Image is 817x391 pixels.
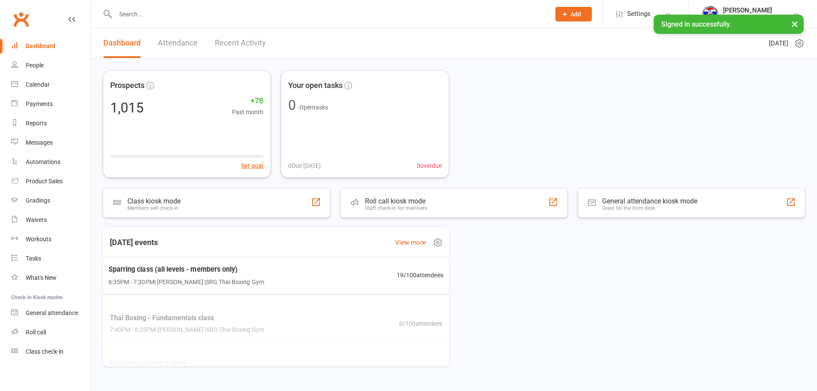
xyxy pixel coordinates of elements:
div: [PERSON_NAME] [723,6,781,14]
a: Workouts [11,230,90,249]
span: Prospects [110,79,145,92]
a: Clubworx [10,9,32,30]
div: SRG Thai Boxing Gym [723,14,781,22]
a: Waivers [11,210,90,230]
div: What's New [26,274,57,281]
a: Dashboard [103,28,141,58]
a: Recent Activity [215,28,266,58]
a: Class kiosk mode [11,342,90,361]
span: Settings [627,4,651,24]
a: What's New [11,268,90,288]
div: Class check-in [26,348,63,355]
div: Roll call [26,329,46,336]
a: Product Sales [11,172,90,191]
span: 6:35PM - 7:30PM | [PERSON_NAME] | SRG Thai Boxing Gym [109,277,264,287]
a: People [11,56,90,75]
img: thumb_image1718682644.png [702,6,719,23]
span: 19 / 100 attendees [397,270,443,280]
a: Gradings [11,191,90,210]
span: 7:40PM - 8:25PM | [PERSON_NAME] | SRG Thai Boxing Gym [110,325,264,335]
div: People [26,62,44,69]
span: 0 overdue [417,161,442,170]
div: Roll call kiosk mode [365,197,427,205]
div: Messages [26,139,53,146]
div: General attendance kiosk mode [602,197,697,205]
div: Automations [26,158,60,165]
div: Dashboard [26,42,55,49]
span: +78 [232,95,263,107]
button: Add [555,7,592,21]
div: General attendance [26,309,78,316]
div: Tasks [26,255,41,262]
div: Waivers [26,216,47,223]
h3: [DATE] events [103,235,165,250]
span: 0 Due [DATE] [288,161,321,170]
div: Product Sales [26,178,63,185]
a: Automations [11,152,90,172]
div: Class kiosk mode [127,197,181,205]
div: 1,015 [110,101,144,115]
div: 0 [288,98,296,112]
a: General attendance kiosk mode [11,303,90,323]
a: View more [395,237,426,248]
a: Tasks [11,249,90,268]
a: Calendar [11,75,90,94]
div: Gradings [26,197,50,204]
a: Payments [11,94,90,114]
a: Attendance [158,28,198,58]
span: [DATE] [769,38,788,48]
a: Roll call [11,323,90,342]
button: Set goal [241,161,263,170]
input: Search... [113,8,544,20]
div: Great for the front desk [602,205,697,211]
a: Dashboard [11,36,90,56]
span: Open tasks [299,104,328,111]
span: Thai Boxing - Fundamentals class [110,312,264,324]
div: Calendar [26,81,50,88]
a: Messages [11,133,90,152]
a: Reports [11,114,90,133]
span: Your open tasks [288,79,343,92]
div: Members self check-in [127,205,181,211]
span: 0 / 100 attendees [399,364,442,373]
span: Beginners sparring class [110,357,264,368]
div: Reports [26,120,47,127]
span: Past month [232,107,263,117]
span: Sparring class (all levels - members only) [109,264,264,275]
div: Workouts [26,236,51,242]
div: Staff check-in for members [365,205,427,211]
button: × [787,15,802,33]
span: Add [570,11,581,18]
span: Signed in successfully. [661,20,731,28]
span: 0 / 100 attendees [399,319,442,328]
div: Payments [26,100,53,107]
